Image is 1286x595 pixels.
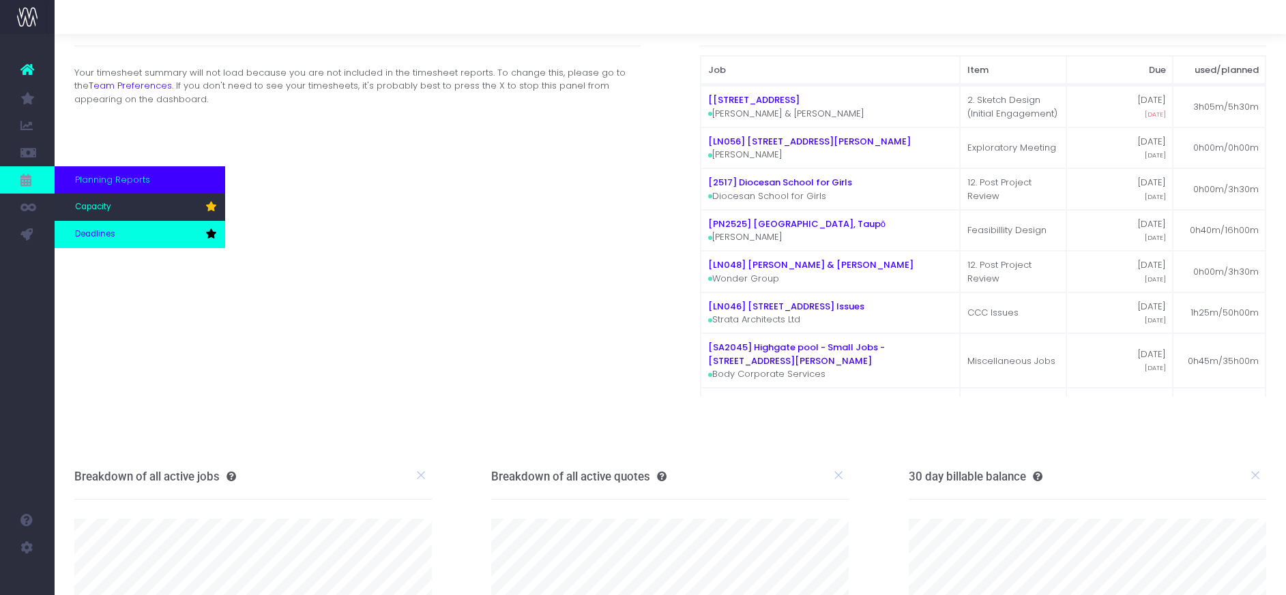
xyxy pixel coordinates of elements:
h3: Breakdown of all active jobs [74,470,236,483]
td: [DATE] [1066,86,1173,127]
span: [DATE] [1145,275,1166,284]
img: images/default_profile_image.png [17,568,38,588]
span: 0h00m/0h00m [1193,141,1259,155]
span: 0h00m/3h30m [1193,265,1259,279]
h3: Breakdown of all active quotes [491,470,667,483]
a: [LN048] [PERSON_NAME] & [PERSON_NAME] [708,258,914,271]
span: [DATE] [1145,192,1166,202]
th: Job: activate to sort column ascending [701,56,960,85]
span: [DATE] [1145,316,1166,325]
a: [LN056] [STREET_ADDRESS][PERSON_NAME] [708,135,911,148]
span: 3h05m/5h30m [1193,100,1259,114]
h3: 30 day billable balance [909,470,1042,483]
td: Exploratory Meeting [960,127,1066,169]
td: [PERSON_NAME] & [PERSON_NAME] [701,86,960,127]
a: Team Preferences [89,79,172,92]
span: Deadlines [75,228,115,241]
td: [DATE] [1066,251,1173,292]
td: CCC Issues [960,292,1066,334]
a: Deadlines [55,221,225,248]
th: used/planned: activate to sort column ascending [1173,56,1266,85]
td: 12. Post Project Review [960,251,1066,292]
a: [[STREET_ADDRESS] [708,93,800,106]
span: 0h40m/16h00m [1190,224,1259,237]
span: 1h25m/50h00m [1190,306,1259,320]
td: 12. Post Project Review [960,388,1066,429]
td: [DATE] [1066,168,1173,210]
td: [DATE] [1066,333,1173,388]
div: Your timesheet summary will not load because you are not included in the timesheet reports. To ch... [64,66,651,106]
span: [DATE] [1145,363,1166,373]
span: 0h00m/3h30m [1193,183,1259,196]
td: Wonder Group [701,251,960,292]
td: [DATE] [1066,210,1173,251]
td: [PERSON_NAME] [701,210,960,251]
a: [2517] Diocesan School for Girls [708,176,852,189]
a: [PN2525] [GEOGRAPHIC_DATA], Taupō [708,217,886,230]
a: Capacity [55,194,225,221]
a: [SA2045] Highgate pool - Small Jobs - [STREET_ADDRESS][PERSON_NAME] [708,341,885,367]
td: Diocesan School for Girls [701,168,960,210]
span: Capacity [75,201,111,213]
a: [2102] [STREET_ADDRESS] [708,395,826,408]
td: Miscellaneous Jobs [960,333,1066,388]
th: Due: activate to sort column ascending [1066,56,1173,85]
td: [PERSON_NAME] [701,127,960,169]
span: Planning Reports [75,173,150,187]
span: [DATE] [1145,233,1166,243]
td: Feasibillity Design [960,210,1066,251]
td: Strata Architects Ltd [701,292,960,334]
td: [DATE] [1066,388,1173,429]
span: [DATE] [1145,151,1166,160]
td: 12. Post Project Review [960,168,1066,210]
a: [LN046] [STREET_ADDRESS] Issues [708,300,864,313]
span: 0h45m/35h00m [1188,354,1259,368]
td: 2. Sketch Design (Initial Engagement) [960,86,1066,127]
td: Body Corporate Services [701,333,960,388]
th: Item: activate to sort column ascending [960,56,1066,85]
td: Cameron & [PERSON_NAME] [701,388,960,429]
td: [DATE] [1066,127,1173,169]
span: [DATE] [1145,110,1166,119]
td: [DATE] [1066,292,1173,334]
